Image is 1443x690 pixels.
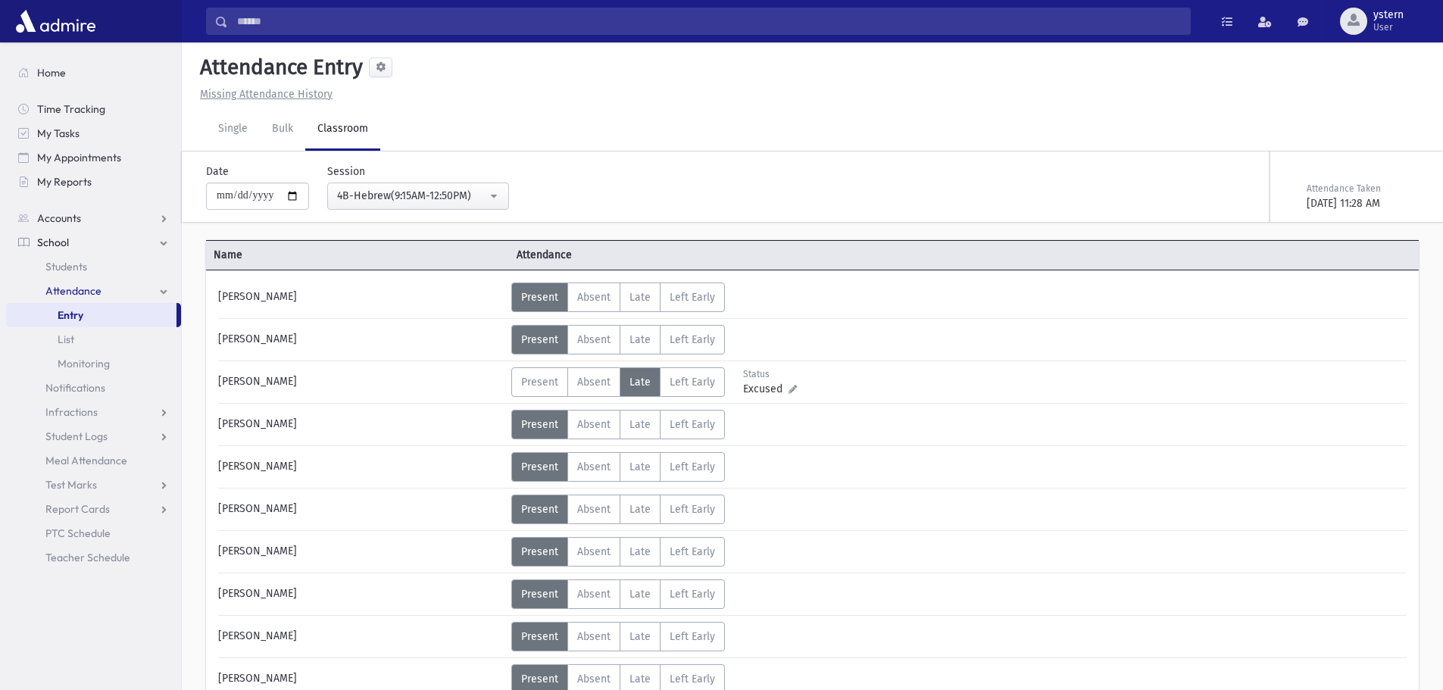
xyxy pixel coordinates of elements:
a: Attendance [6,279,181,303]
label: Session [327,164,365,180]
a: Entry [6,303,176,327]
div: [PERSON_NAME] [211,579,511,609]
div: [PERSON_NAME] [211,622,511,651]
span: Entry [58,308,83,322]
a: Home [6,61,181,85]
span: Left Early [670,291,715,304]
div: 4B-Hebrew(9:15AM-12:50PM) [337,188,487,204]
a: Single [206,108,260,151]
span: Late [629,673,651,685]
span: List [58,333,74,346]
span: Absent [577,376,611,389]
span: Late [629,418,651,431]
div: AttTypes [511,579,725,609]
label: Date [206,164,229,180]
div: Status [743,367,811,381]
div: [PERSON_NAME] [211,537,511,567]
a: Time Tracking [6,97,181,121]
span: My Tasks [37,126,80,140]
span: Left Early [670,333,715,346]
a: Infractions [6,400,181,424]
a: Classroom [305,108,380,151]
span: Excused [743,381,789,397]
span: Accounts [37,211,81,225]
a: Student Logs [6,424,181,448]
span: Attendance [45,284,102,298]
span: Present [521,418,558,431]
span: Absent [577,673,611,685]
span: Infractions [45,405,98,419]
span: School [37,236,69,249]
span: Present [521,588,558,601]
span: Meal Attendance [45,454,127,467]
span: Left Early [670,418,715,431]
span: Present [521,503,558,516]
span: Late [629,545,651,558]
div: AttTypes [511,452,725,482]
a: My Tasks [6,121,181,145]
img: AdmirePro [12,6,99,36]
span: Students [45,260,87,273]
span: Absent [577,333,611,346]
h5: Attendance Entry [194,55,363,80]
span: Absent [577,503,611,516]
div: AttTypes [511,537,725,567]
button: 4B-Hebrew(9:15AM-12:50PM) [327,183,509,210]
a: School [6,230,181,254]
div: AttTypes [511,283,725,312]
span: My Reports [37,175,92,189]
div: [PERSON_NAME] [211,283,511,312]
span: Late [629,630,651,643]
span: Present [521,461,558,473]
a: PTC Schedule [6,521,181,545]
span: ystern [1373,9,1404,21]
div: AttTypes [511,367,725,397]
a: Missing Attendance History [194,88,333,101]
span: Present [521,630,558,643]
span: Left Early [670,630,715,643]
span: Present [521,376,558,389]
span: Present [521,333,558,346]
div: [PERSON_NAME] [211,367,511,397]
span: Absent [577,461,611,473]
span: Absent [577,630,611,643]
div: [DATE] 11:28 AM [1307,195,1416,211]
span: Late [629,376,651,389]
a: My Appointments [6,145,181,170]
a: Bulk [260,108,305,151]
span: Left Early [670,503,715,516]
a: Report Cards [6,497,181,521]
u: Missing Attendance History [200,88,333,101]
span: Absent [577,418,611,431]
div: [PERSON_NAME] [211,325,511,354]
span: My Appointments [37,151,121,164]
a: Notifications [6,376,181,400]
span: Left Early [670,673,715,685]
span: User [1373,21,1404,33]
span: Absent [577,588,611,601]
input: Search [228,8,1190,35]
a: Students [6,254,181,279]
a: Meal Attendance [6,448,181,473]
span: Absent [577,291,611,304]
span: Late [629,333,651,346]
span: Monitoring [58,357,110,370]
span: Left Early [670,376,715,389]
span: Late [629,461,651,473]
span: Name [206,247,509,263]
span: Notifications [45,381,105,395]
span: Absent [577,545,611,558]
div: [PERSON_NAME] [211,452,511,482]
div: [PERSON_NAME] [211,410,511,439]
span: Attendance [509,247,812,263]
div: AttTypes [511,495,725,524]
a: Monitoring [6,351,181,376]
span: Report Cards [45,502,110,516]
span: Present [521,545,558,558]
span: Late [629,291,651,304]
span: Present [521,673,558,685]
a: Accounts [6,206,181,230]
span: Student Logs [45,429,108,443]
span: Late [629,503,651,516]
div: AttTypes [511,622,725,651]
